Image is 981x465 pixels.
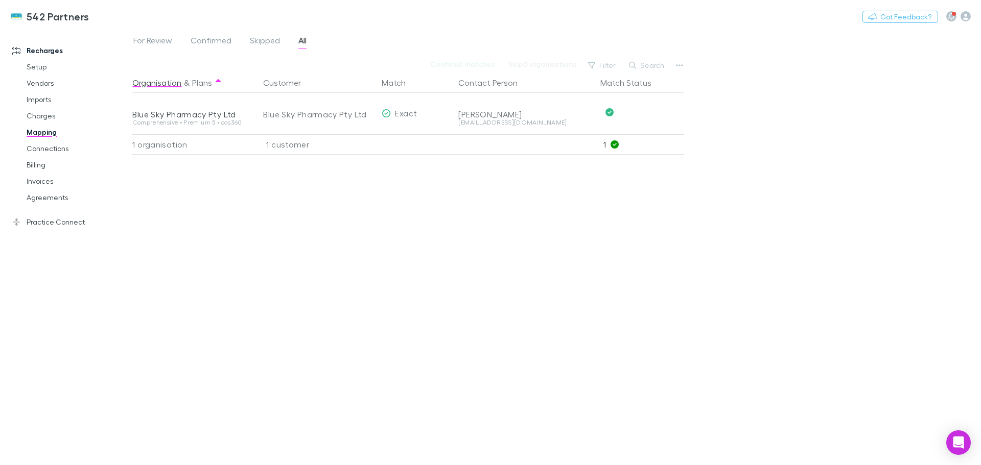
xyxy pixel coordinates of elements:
[458,119,592,126] div: [EMAIL_ADDRESS][DOMAIN_NAME]
[10,10,22,22] img: 542 Partners's Logo
[16,173,138,189] a: Invoices
[255,134,378,155] div: 1 customer
[191,35,231,48] span: Confirmed
[624,59,670,71] button: Search
[946,430,971,455] div: Open Intercom Messenger
[424,58,502,70] button: Confirm0 matches
[2,214,138,230] a: Practice Connect
[16,75,138,91] a: Vendors
[192,72,212,93] button: Plans
[16,124,138,140] a: Mapping
[502,58,583,70] button: Skip0 organisations
[298,35,307,48] span: All
[603,135,684,154] p: 1
[27,10,89,22] h3: 542 Partners
[16,140,138,157] a: Connections
[16,157,138,173] a: Billing
[263,94,373,135] div: Blue Sky Pharmacy Pty Ltd
[132,134,255,155] div: 1 organisation
[132,72,181,93] button: Organisation
[16,91,138,108] a: Imports
[250,35,280,48] span: Skipped
[4,4,96,29] a: 542 Partners
[16,108,138,124] a: Charges
[132,119,251,126] div: Comprehensive • Premium 5 • cas360
[2,42,138,59] a: Recharges
[458,109,592,119] div: [PERSON_NAME]
[583,59,622,71] button: Filter
[132,109,251,119] div: Blue Sky Pharmacy Pty Ltd
[16,59,138,75] a: Setup
[600,72,664,93] button: Match Status
[132,72,251,93] div: &
[382,72,418,93] button: Match
[263,72,313,93] button: Customer
[458,72,530,93] button: Contact Person
[16,189,138,206] a: Agreements
[862,11,938,23] button: Got Feedback?
[395,108,417,118] span: Exact
[133,35,172,48] span: For Review
[605,108,614,116] svg: Confirmed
